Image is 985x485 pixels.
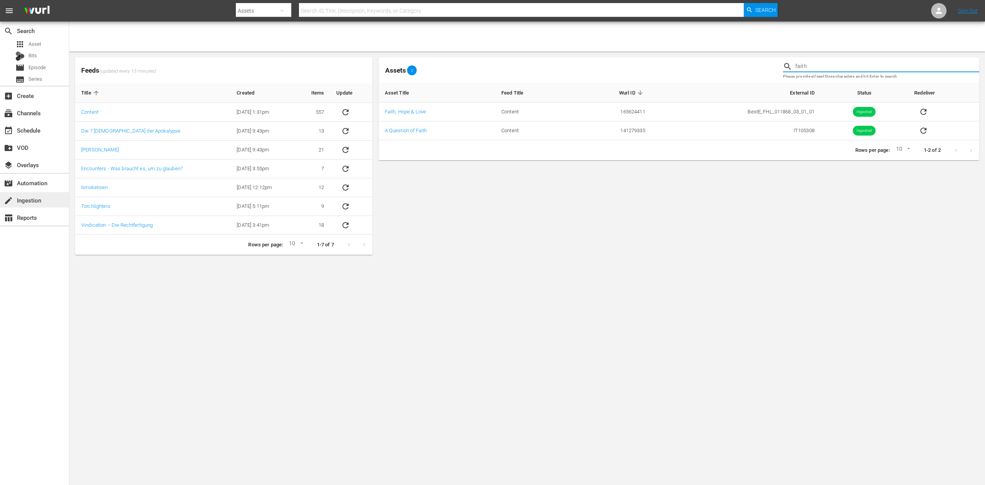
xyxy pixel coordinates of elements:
span: 2 [407,68,417,73]
p: Rows per page: [248,241,283,249]
a: Faith, Hope & Love [385,109,426,115]
td: Content [495,121,569,140]
th: Update [330,83,372,103]
div: Bits [15,51,25,61]
a: Encounters - Was braucht es, um zu glauben? [81,166,183,171]
td: [DATE] 9:43pm [230,141,295,159]
th: Status [821,83,908,103]
span: Asset [28,40,41,48]
span: menu [5,6,14,15]
th: Feed Title [495,83,569,103]
span: Search [4,27,13,36]
span: Title [81,90,101,96]
span: Episode [15,63,25,72]
span: Feeds [75,64,372,77]
th: Redeliver [908,83,979,103]
span: Channels [4,109,13,118]
span: Episode [28,64,46,71]
div: 10 [893,145,912,156]
input: Search Title, Series Title, Wurl ID or External ID [795,61,979,72]
td: 141279335 [569,121,651,140]
td: [DATE] 1:31pm [230,103,295,122]
td: 13 [296,122,331,141]
span: Wurl ID [619,89,645,96]
span: Schedule [4,126,13,135]
span: Ingestion [4,196,13,205]
td: BestE_FHL_011868_03_01_01 [651,103,821,121]
span: Reports [4,213,13,223]
span: (updated every 15 minutes) [99,68,156,75]
p: Please provide at least three characters and hit Enter to search [783,73,979,80]
a: Die 7 [DEMOGRAPHIC_DATA] der Apokalypse [81,128,180,134]
p: 1-7 of 7 [317,241,334,249]
td: 9 [296,197,331,216]
th: Items [296,83,331,103]
td: 165624411 [569,103,651,121]
div: 10 [286,239,304,251]
td: 12 [296,178,331,197]
p: 1-2 of 2 [924,147,941,154]
img: ans4CAIJ8jUAAAAAAAAAAAAAAAAAAAAAAAAgQb4GAAAAAAAAAAAAAAAAAAAAAAAAJMjXAAAAAAAAAAAAAAAAAAAAAAAAgAT5G... [18,2,55,20]
td: [DATE] 5:11pm [230,197,295,216]
a: A Question of Faith [385,128,427,133]
td: 7 [296,159,331,178]
table: sticky table [379,83,979,140]
td: [DATE] 12:12pm [230,178,295,197]
td: [DATE] 9:43pm [230,122,295,141]
p: Rows per page: [855,147,890,154]
td: 18 [296,216,331,235]
span: Overlays [4,161,13,170]
span: VOD [4,143,13,153]
span: Assets [385,66,406,74]
td: IT105308 [651,121,821,140]
a: [PERSON_NAME] [81,147,119,153]
span: Asset [15,40,25,49]
span: Search [755,3,776,17]
td: [DATE] 3:55pm [230,159,295,178]
span: Series [28,75,42,83]
table: sticky table [75,83,372,235]
span: Automation [4,179,13,188]
a: Vindication – Die Rechtfertigung [81,222,153,228]
td: 21 [296,141,331,159]
a: Torchlighters [81,203,110,209]
a: Sign Out [958,8,978,14]
a: Smoketown [81,184,108,190]
th: External ID [651,83,821,103]
td: [DATE] 3:41pm [230,216,295,235]
span: Create [4,91,13,101]
td: 557 [296,103,331,122]
span: Series [15,75,25,84]
span: Bits [28,52,37,60]
button: Search [744,3,778,17]
a: Content [81,109,98,115]
span: Ingested [853,128,876,134]
span: Ingested [853,109,876,115]
span: Asset Title [385,89,419,96]
td: Content [495,103,569,121]
span: Created [237,90,264,96]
